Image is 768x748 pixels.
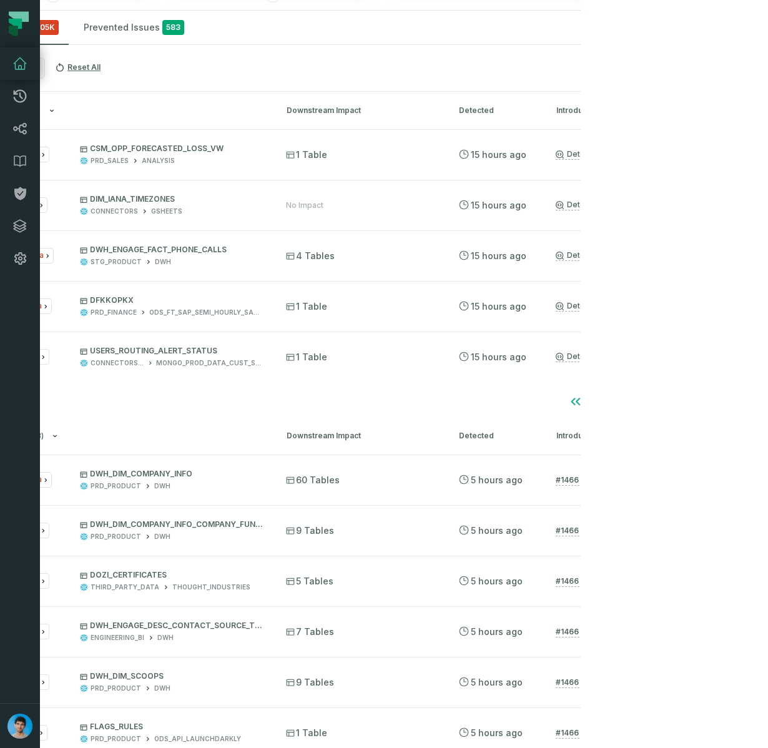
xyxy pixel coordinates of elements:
relative-time: Aug 10, 2025, 2:18 PM GMT+3 [471,626,523,637]
div: PRD_PRODUCT [91,734,141,744]
span: 9 Tables [286,676,334,689]
div: ENGINEERING_BI [91,633,144,642]
div: PRD_SALES [91,156,129,165]
p: DWH_ENGAGE_DESC_CONTACT_SOURCE_TYPE [80,621,263,631]
div: DWH [154,481,170,491]
div: PRD_PRODUCT [91,481,141,491]
relative-time: Aug 10, 2025, 2:18 PM GMT+3 [471,576,523,586]
p: DFKKOPKX [80,295,263,305]
img: avatar of Omri Ildis [7,714,32,739]
span: 1 Table [286,300,327,313]
p: DWH_DIM_COMPANY_INFO [80,469,263,479]
div: DWH [154,684,170,693]
div: DWH [155,257,171,267]
p: CSM_OPP_FORECASTED_LOSS_VW [80,144,263,154]
div: MONGO_PROD_DATA_CUST_SEDIASYSTEMS [156,358,263,368]
div: CONNECTORS [91,207,138,216]
div: ANALYSIS [142,156,175,165]
button: Reset All [50,57,106,77]
a: Detected live [556,301,617,312]
p: DWH_DIM_COMPANY_INFO_COMPANY_FUNDINGS [80,519,263,529]
div: Detected [459,105,534,116]
div: No Impact [286,200,323,210]
div: Show Muted [199,22,719,33]
div: Downstream Impact [287,105,436,116]
a: #1466Opened[DATE] 11:56:17 PM [556,475,664,486]
ul: Page 2 of 407 [561,389,730,414]
span: 7 Tables [286,626,334,638]
a: #1466Opened[DATE] 11:56:17 PM [556,677,664,688]
button: Prevented Issues [74,11,194,44]
span: 583 [162,20,184,35]
relative-time: Aug 10, 2025, 4:12 AM GMT+3 [471,200,526,210]
div: PRD_PRODUCT [91,684,141,693]
a: Detected live [556,149,617,160]
div: DWH [154,532,170,541]
a: #1466Opened[DATE] 11:56:17 PM [556,576,664,587]
span: critical issues and errors combined [29,20,59,35]
div: ODS_API_LAUNCHDARKLY [154,734,241,744]
div: PRD_PRODUCT [91,532,141,541]
a: #1466Opened[DATE] 11:56:17 PM [556,525,664,536]
span: 5 Tables [286,575,333,588]
span: 4 Tables [286,250,335,262]
relative-time: Aug 10, 2025, 2:18 PM GMT+3 [471,475,523,485]
div: Downstream Impact [287,430,436,441]
a: #1466Opened[DATE] 11:56:17 PM [556,727,664,739]
div: PRD_FINANCE [91,308,137,317]
p: DWH_ENGAGE_FACT_PHONE_CALLS [80,245,263,255]
relative-time: Aug 10, 2025, 4:12 AM GMT+3 [471,301,526,312]
div: GSHEETS [151,207,182,216]
relative-time: Aug 10, 2025, 2:18 PM GMT+3 [471,677,523,687]
span: 1 Table [286,351,327,363]
div: CONNECTORS_INSENT [91,358,144,368]
a: Detected live [556,200,617,210]
div: Detected [459,430,534,441]
span: 60 Tables [286,474,340,486]
p: DIM_IANA_TIMEZONES [80,194,263,204]
div: Introduced by [556,430,729,441]
relative-time: Aug 10, 2025, 4:12 AM GMT+3 [471,352,526,362]
a: Detected live [556,352,617,362]
relative-time: Aug 10, 2025, 2:18 PM GMT+3 [471,727,523,738]
a: #1466Opened[DATE] 11:56:17 PM [556,626,664,637]
p: DWH_DIM_SCOOPS [80,671,263,681]
relative-time: Aug 10, 2025, 2:18 PM GMT+3 [471,525,523,536]
button: Go to first page [561,389,591,414]
span: 1 Table [286,727,327,739]
span: 1 Table [286,149,327,161]
p: FLAGS_RULES [80,722,263,732]
div: Introduced by [556,105,729,116]
div: DWH [157,633,174,642]
span: 9 Tables [286,524,334,537]
div: ODS_FT_SAP_SEMI_HOURLY_SAPHANADB [149,308,263,317]
div: THIRD_PARTY_DATA [91,583,159,592]
p: USERS_ROUTING_ALERT_STATUS [80,346,263,356]
p: DOZI_CERTIFICATES [80,570,263,580]
div: THOUGHT_INDUSTRIES [172,583,250,592]
div: STG_PRODUCT [91,257,142,267]
relative-time: Aug 10, 2025, 4:12 AM GMT+3 [471,149,526,160]
a: Detected live [556,250,617,261]
relative-time: Aug 10, 2025, 4:12 AM GMT+3 [471,250,526,261]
